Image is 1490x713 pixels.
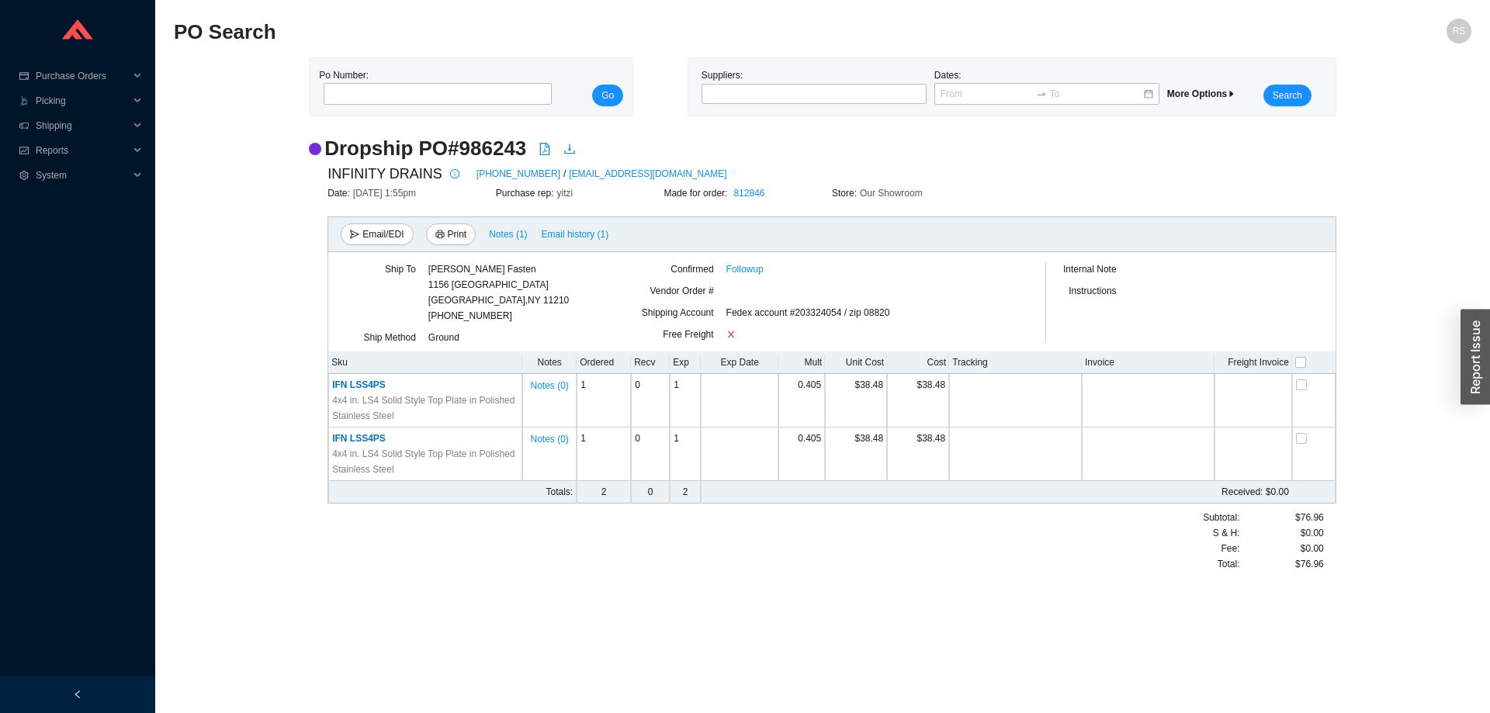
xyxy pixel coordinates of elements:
div: [PERSON_NAME] Fasten 1156 [GEOGRAPHIC_DATA] [GEOGRAPHIC_DATA] , NY 11210 [428,261,569,308]
div: [PHONE_NUMBER] [428,261,569,324]
span: download [563,143,576,155]
div: Dates: [930,67,1163,106]
span: left [73,690,82,699]
span: Vendor Order # [650,286,714,296]
span: Reports [36,138,129,163]
span: Notes ( 1 ) [489,227,527,242]
button: sendEmail/EDI [341,223,413,245]
span: Purchase rep: [496,188,557,199]
span: RS [1453,19,1466,43]
td: 0 [631,481,670,504]
span: $0.00 [1301,541,1324,556]
th: Unit Cost [825,351,887,374]
span: Ship To [385,264,416,275]
div: Suppliers: [698,67,930,106]
span: Email history (1) [542,227,609,242]
a: Followup [726,261,764,277]
span: yitzi [557,188,573,199]
a: 812846 [733,188,764,199]
td: 1 [577,427,631,481]
span: Ship Method [363,332,415,343]
button: Search [1263,85,1312,106]
span: IFN LSS4PS [332,433,386,444]
span: Search [1273,88,1302,103]
th: Tracking [949,351,1082,374]
span: IFN LSS4PS [332,379,386,390]
td: 0 [631,374,670,427]
span: Received: [1221,486,1263,497]
td: $38.48 [825,427,887,481]
a: file-pdf [539,143,551,158]
div: $76.96 [1240,556,1324,572]
th: Exp Date [701,351,778,374]
span: caret-right [1227,89,1236,99]
button: Notes (1) [488,226,528,237]
span: send [350,230,359,241]
div: $76.96 [1240,510,1324,525]
button: Email history (1) [541,223,610,245]
th: Mult [778,351,825,374]
span: credit-card [19,71,29,81]
div: $0.00 [1240,525,1324,541]
span: Print [448,227,467,242]
td: 0 [631,427,670,481]
td: $38.48 [887,427,949,481]
span: close [726,330,736,339]
span: Subtotal: [1203,510,1239,525]
button: info-circle [442,163,464,185]
span: Instructions [1069,286,1116,296]
th: Exp [670,351,701,374]
span: Picking [36,88,129,113]
input: To [1050,86,1142,102]
span: More Options [1167,88,1236,99]
span: swap-right [1036,88,1047,99]
th: Freight Invoice [1215,351,1292,374]
h2: PO Search [174,19,1147,46]
button: Notes (0) [529,377,569,388]
span: / [563,166,566,182]
td: 2 [577,481,631,504]
h2: Dropship PO # 986243 [324,135,526,162]
span: Fee : [1221,541,1239,556]
td: 2 [670,481,701,504]
td: $0.00 [778,481,1292,504]
span: Date: [327,188,353,199]
span: setting [19,171,29,180]
a: [PHONE_NUMBER] [476,166,560,182]
span: [DATE] 1:55pm [353,188,416,199]
span: to [1036,88,1047,99]
span: System [36,163,129,188]
td: 0.405 [778,427,825,481]
span: Notes ( 0 ) [530,431,568,447]
span: Our Showroom [860,188,923,199]
th: Cost [887,351,949,374]
td: 0.405 [778,374,825,427]
a: [EMAIL_ADDRESS][DOMAIN_NAME] [569,166,726,182]
span: S & H: [1213,525,1240,541]
div: Fedex account #203324054 / zip 08820 [726,305,1005,327]
span: 4x4 in. LS4 Solid Style Top Plate in Polished Stainless Steel [332,446,518,477]
span: Internal Note [1063,264,1117,275]
span: 4x4 in. LS4 Solid Style Top Plate in Polished Stainless Steel [332,393,518,424]
span: Purchase Orders [36,64,129,88]
button: Notes (0) [529,431,569,441]
th: Recv [631,351,670,374]
td: 1 [670,427,701,481]
div: Po Number: [319,67,547,106]
input: From [941,86,1033,102]
span: Confirmed [670,264,713,275]
button: Go [592,85,623,106]
span: Email/EDI [362,227,404,242]
th: Invoice [1082,351,1215,374]
td: 1 [670,374,701,427]
span: Free Freight [663,329,713,340]
span: file-pdf [539,143,551,155]
span: Total: [1218,556,1240,572]
span: Made for order: [664,188,730,199]
span: Ground [428,332,459,343]
td: $38.48 [825,374,887,427]
span: INFINITY DRAINS [327,162,442,185]
span: info-circle [446,169,463,178]
button: printerPrint [426,223,476,245]
span: Totals: [546,486,573,497]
